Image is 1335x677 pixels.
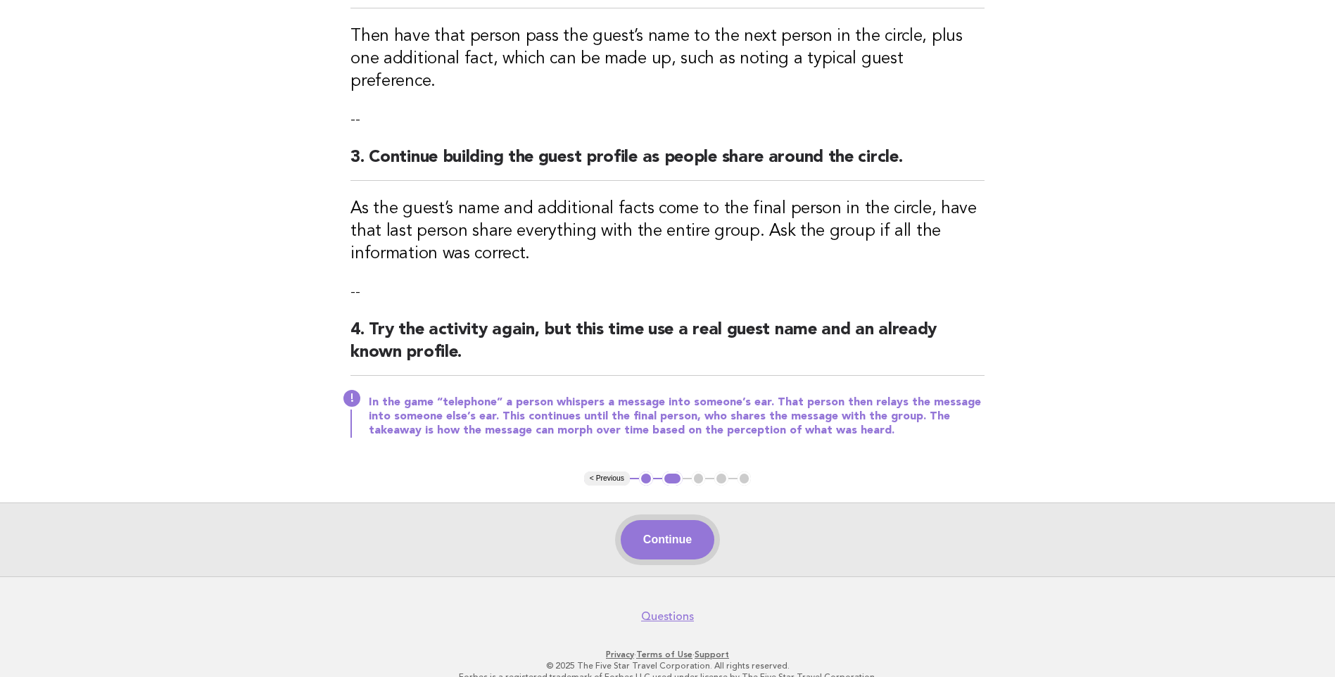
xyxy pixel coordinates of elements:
[369,396,985,438] p: In the game “telephone” a person whispers a message into someone’s ear. That person then relays t...
[639,472,653,486] button: 1
[237,660,1099,671] p: © 2025 The Five Star Travel Corporation. All rights reserved.
[695,650,729,659] a: Support
[662,472,683,486] button: 2
[584,472,630,486] button: < Previous
[636,650,692,659] a: Terms of Use
[350,319,985,376] h2: 4. Try the activity again, but this time use a real guest name and an already known profile.
[621,520,714,559] button: Continue
[350,110,985,129] p: --
[606,650,634,659] a: Privacy
[350,282,985,302] p: --
[350,146,985,181] h2: 3. Continue building the guest profile as people share around the circle.
[237,649,1099,660] p: · ·
[350,198,985,265] h3: As the guest’s name and additional facts come to the final person in the circle, have that last p...
[641,609,694,624] a: Questions
[350,25,985,93] h3: Then have that person pass the guest’s name to the next person in the circle, plus one additional...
